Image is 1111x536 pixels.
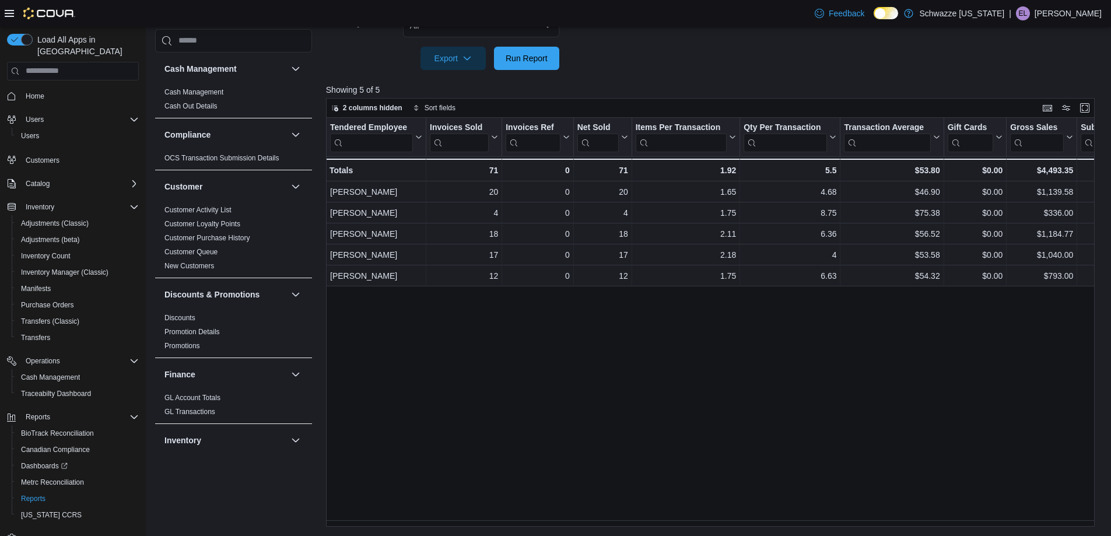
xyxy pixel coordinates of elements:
span: Users [16,129,139,143]
span: Transfers (Classic) [16,314,139,328]
button: Invoices Ref [506,122,569,152]
div: $1,040.00 [1010,248,1073,262]
button: Inventory [289,433,303,447]
div: 6.36 [744,227,836,241]
button: Items Per Transaction [635,122,736,152]
button: Export [420,47,486,70]
div: $46.90 [844,185,940,199]
div: $56.52 [844,227,940,241]
span: Catalog [21,177,139,191]
button: Purchase Orders [12,297,143,313]
button: Inventory [2,199,143,215]
span: Operations [26,356,60,366]
p: Showing 5 of 5 [326,84,1103,96]
div: $0.00 [947,269,1003,283]
p: Schwazze [US_STATE] [919,6,1004,20]
span: Load All Apps in [GEOGRAPHIC_DATA] [33,34,139,57]
div: 4 [744,248,836,262]
span: Transfers [16,331,139,345]
span: Customers [21,152,139,167]
a: GL Account Totals [164,394,220,402]
span: Inventory Count [16,249,139,263]
div: 20 [430,185,498,199]
button: Discounts & Promotions [164,289,286,300]
span: Users [26,115,44,124]
span: Cash Management [16,370,139,384]
div: Cash Management [155,85,312,118]
span: Transfers (Classic) [21,317,79,326]
a: Purchase Orders [16,298,79,312]
a: Manifests [16,282,55,296]
span: Run Report [506,52,548,64]
button: Qty Per Transaction [744,122,836,152]
span: Purchase Orders [21,300,74,310]
span: Inventory Manager (Classic) [16,265,139,279]
span: Customer Queue [164,247,218,257]
button: [US_STATE] CCRS [12,507,143,523]
button: Canadian Compliance [12,442,143,458]
a: Cash Management [16,370,85,384]
div: 1.75 [636,206,737,220]
div: $0.00 [947,227,1003,241]
a: Customer Purchase History [164,234,250,242]
span: BioTrack Reconciliation [16,426,139,440]
div: 71 [577,163,628,177]
span: Transfers [21,333,50,342]
button: Discounts & Promotions [289,288,303,302]
div: Tendered Employee [330,122,413,134]
a: Inventory Manager (Classic) [16,265,113,279]
span: Dark Mode [874,19,874,20]
button: Users [2,111,143,128]
a: Users [16,129,44,143]
div: [PERSON_NAME] [330,185,422,199]
span: Users [21,131,39,141]
div: [PERSON_NAME] [330,227,422,241]
div: Items Per Transaction [635,122,727,152]
div: 20 [577,185,628,199]
span: Adjustments (beta) [21,235,80,244]
div: Invoices Sold [430,122,489,134]
div: 4.68 [744,185,836,199]
div: 4 [577,206,628,220]
div: 17 [577,248,628,262]
span: Cash Management [164,87,223,97]
span: Feedback [829,8,864,19]
h3: Customer [164,181,202,192]
span: BioTrack Reconciliation [21,429,94,438]
div: $0.00 [947,248,1003,262]
img: Cova [23,8,75,19]
div: $0.00 [947,206,1003,220]
div: Gross Sales [1010,122,1064,134]
div: $1,139.58 [1010,185,1073,199]
span: Sort fields [425,103,455,113]
button: Tendered Employee [330,122,422,152]
button: Users [12,128,143,144]
p: | [1009,6,1011,20]
div: 0 [506,269,569,283]
a: Dashboards [16,459,72,473]
div: Gift Cards [947,122,993,134]
span: Adjustments (Classic) [21,219,89,228]
button: Display options [1059,101,1073,115]
button: Inventory Manager (Classic) [12,264,143,281]
div: 71 [430,163,498,177]
a: [US_STATE] CCRS [16,508,86,522]
span: Canadian Compliance [21,445,90,454]
div: Items Per Transaction [635,122,727,134]
span: Reports [16,492,139,506]
div: $75.38 [844,206,940,220]
span: Inventory Count [21,251,71,261]
button: Cash Management [12,369,143,386]
a: Discounts [164,314,195,322]
span: Customer Activity List [164,205,232,215]
div: Transaction Average [844,122,930,152]
button: Operations [2,353,143,369]
span: [US_STATE] CCRS [21,510,82,520]
span: Users [21,113,139,127]
div: Emily Lostroh [1016,6,1030,20]
button: Enter fullscreen [1078,101,1092,115]
button: Reports [21,410,55,424]
button: Cash Management [289,62,303,76]
a: Cash Management [164,88,223,96]
a: OCS Transaction Submission Details [164,154,279,162]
